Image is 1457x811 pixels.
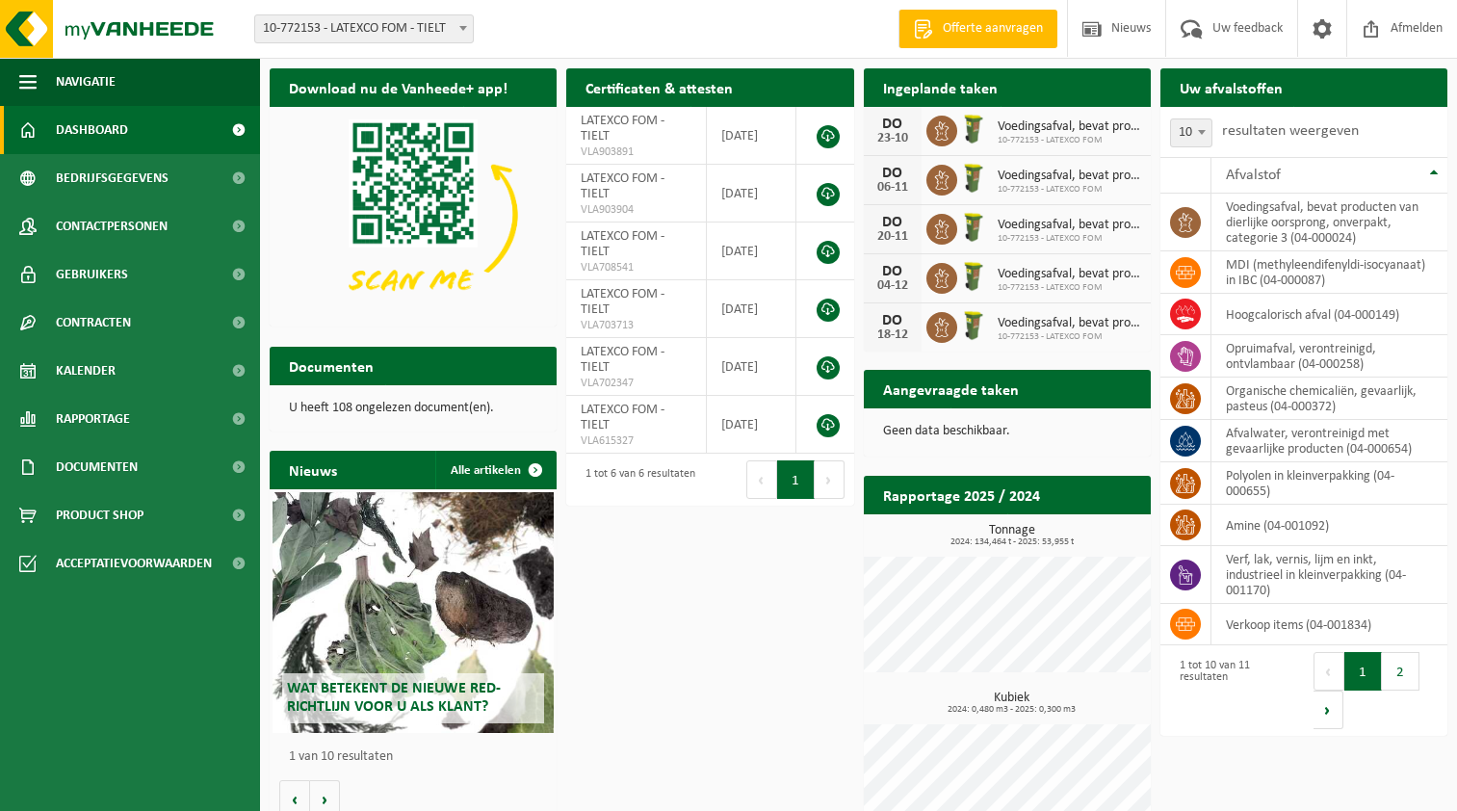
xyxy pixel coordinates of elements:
[1314,691,1343,729] button: Next
[873,117,912,132] div: DO
[435,451,555,489] a: Alle artikelen
[873,230,912,244] div: 20-11
[289,402,537,415] p: U heeft 108 ongelezen document(en).
[1007,513,1149,552] a: Bekijk rapportage
[898,10,1057,48] a: Offerte aanvragen
[1211,335,1447,378] td: opruimafval, verontreinigd, ontvlambaar (04-000258)
[873,705,1151,715] span: 2024: 0,480 m3 - 2025: 0,300 m3
[1314,652,1344,691] button: Previous
[581,318,691,333] span: VLA703713
[56,395,130,443] span: Rapportage
[1211,294,1447,335] td: hoogcalorisch afval (04-000149)
[56,299,131,347] span: Contracten
[56,106,128,154] span: Dashboard
[581,202,691,218] span: VLA903904
[707,396,796,454] td: [DATE]
[581,260,691,275] span: VLA708541
[998,267,1141,282] span: Voedingsafval, bevat producten van dierlijke oorsprong, onverpakt, categorie 3
[56,539,212,588] span: Acceptatievoorwaarden
[287,681,501,715] span: Wat betekent de nieuwe RED-richtlijn voor u als klant?
[270,451,356,488] h2: Nieuws
[864,370,1038,407] h2: Aangevraagde taken
[998,184,1141,196] span: 10-772153 - LATEXCO FOM
[873,524,1151,547] h3: Tonnage
[581,345,664,375] span: LATEXCO FOM - TIELT
[254,14,474,43] span: 10-772153 - LATEXCO FOM - TIELT
[581,433,691,449] span: VLA615327
[1160,68,1302,106] h2: Uw afvalstoffen
[777,460,815,499] button: 1
[1211,378,1447,420] td: organische chemicaliën, gevaarlijk, pasteus (04-000372)
[1211,420,1447,462] td: afvalwater, verontreinigd met gevaarlijke producten (04-000654)
[1211,462,1447,505] td: polyolen in kleinverpakking (04-000655)
[56,202,168,250] span: Contactpersonen
[1170,650,1294,731] div: 1 tot 10 van 11 resultaten
[707,222,796,280] td: [DATE]
[1211,251,1447,294] td: MDI (methyleendifenyldi-isocyanaat) in IBC (04-000087)
[1211,194,1447,251] td: voedingsafval, bevat producten van dierlijke oorsprong, onverpakt, categorie 3 (04-000024)
[957,309,990,342] img: WB-0060-HPE-GN-50
[873,313,912,328] div: DO
[998,135,1141,146] span: 10-772153 - LATEXCO FOM
[864,68,1017,106] h2: Ingeplande taken
[1211,505,1447,546] td: amine (04-001092)
[873,264,912,279] div: DO
[581,144,691,160] span: VLA903891
[883,425,1132,438] p: Geen data beschikbaar.
[56,491,143,539] span: Product Shop
[581,114,664,144] span: LATEXCO FOM - TIELT
[581,287,664,317] span: LATEXCO FOM - TIELT
[957,162,990,195] img: WB-0060-HPE-GN-50
[957,113,990,145] img: WB-0060-HPE-GN-50
[957,260,990,293] img: WB-0060-HPE-GN-50
[1226,168,1281,183] span: Afvalstof
[289,750,547,764] p: 1 van 10 resultaten
[707,280,796,338] td: [DATE]
[998,119,1141,135] span: Voedingsafval, bevat producten van dierlijke oorsprong, onverpakt, categorie 3
[746,460,777,499] button: Previous
[56,58,116,106] span: Navigatie
[873,328,912,342] div: 18-12
[1170,118,1212,147] span: 10
[815,460,845,499] button: Next
[873,692,1151,715] h3: Kubiek
[873,537,1151,547] span: 2024: 134,464 t - 2025: 53,955 t
[1222,123,1359,139] label: resultaten weergeven
[998,218,1141,233] span: Voedingsafval, bevat producten van dierlijke oorsprong, onverpakt, categorie 3
[581,376,691,391] span: VLA702347
[873,132,912,145] div: 23-10
[576,458,695,501] div: 1 tot 6 van 6 resultaten
[1344,652,1382,691] button: 1
[566,68,752,106] h2: Certificaten & attesten
[56,154,169,202] span: Bedrijfsgegevens
[1211,604,1447,645] td: verkoop items (04-001834)
[1382,652,1419,691] button: 2
[938,19,1048,39] span: Offerte aanvragen
[255,15,473,42] span: 10-772153 - LATEXCO FOM - TIELT
[707,107,796,165] td: [DATE]
[56,443,138,491] span: Documenten
[56,347,116,395] span: Kalender
[581,229,664,259] span: LATEXCO FOM - TIELT
[864,476,1059,513] h2: Rapportage 2025 / 2024
[998,233,1141,245] span: 10-772153 - LATEXCO FOM
[998,282,1141,294] span: 10-772153 - LATEXCO FOM
[581,403,664,432] span: LATEXCO FOM - TIELT
[873,215,912,230] div: DO
[10,769,322,811] iframe: chat widget
[998,331,1141,343] span: 10-772153 - LATEXCO FOM
[957,211,990,244] img: WB-0060-HPE-GN-50
[270,347,393,384] h2: Documenten
[1211,546,1447,604] td: verf, lak, vernis, lijm en inkt, industrieel in kleinverpakking (04-001170)
[270,68,527,106] h2: Download nu de Vanheede+ app!
[873,279,912,293] div: 04-12
[273,492,554,733] a: Wat betekent de nieuwe RED-richtlijn voor u als klant?
[707,165,796,222] td: [DATE]
[998,169,1141,184] span: Voedingsafval, bevat producten van dierlijke oorsprong, onverpakt, categorie 3
[581,171,664,201] span: LATEXCO FOM - TIELT
[998,316,1141,331] span: Voedingsafval, bevat producten van dierlijke oorsprong, onverpakt, categorie 3
[873,181,912,195] div: 06-11
[707,338,796,396] td: [DATE]
[1171,119,1211,146] span: 10
[270,107,557,323] img: Download de VHEPlus App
